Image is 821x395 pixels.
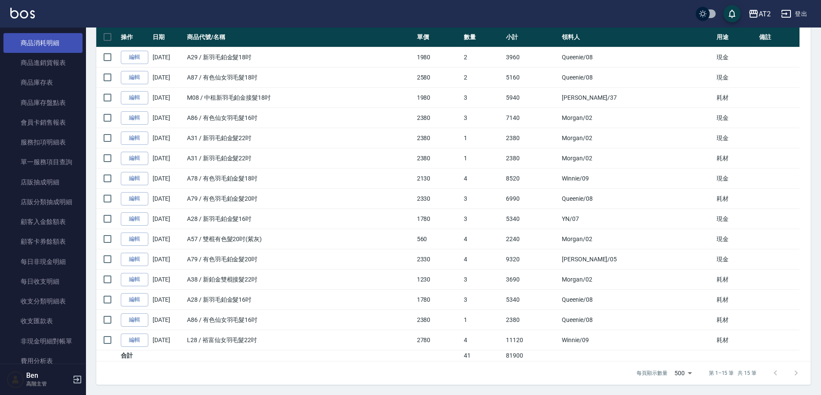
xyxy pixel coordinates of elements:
[3,113,83,132] a: 會員卡銷售報表
[121,172,148,185] a: 編輯
[121,51,148,64] a: 編輯
[415,330,462,350] td: 2780
[150,108,185,128] td: [DATE]
[462,290,504,310] td: 3
[415,108,462,128] td: 2380
[415,27,462,47] th: 單價
[462,269,504,290] td: 3
[3,331,83,351] a: 非現金明細對帳單
[415,168,462,189] td: 2130
[714,108,757,128] td: 現金
[150,330,185,350] td: [DATE]
[121,233,148,246] a: 編輯
[714,310,757,330] td: 耗材
[504,47,560,67] td: 3960
[462,128,504,148] td: 1
[714,330,757,350] td: 耗材
[185,47,415,67] td: A29 / 新羽毛鉑金髮18吋
[560,330,714,350] td: Winnie /09
[462,108,504,128] td: 3
[415,269,462,290] td: 1230
[462,88,504,108] td: 3
[185,128,415,148] td: A31 / 新羽毛鉑金髮22吋
[714,47,757,67] td: 現金
[504,310,560,330] td: 2380
[757,27,800,47] th: 備註
[714,209,757,229] td: 現金
[3,212,83,232] a: 顧客入金餘額表
[560,209,714,229] td: YN /07
[560,128,714,148] td: Morgan /02
[560,229,714,249] td: Morgan /02
[560,310,714,330] td: Queenie /08
[150,168,185,189] td: [DATE]
[671,361,695,385] div: 500
[3,192,83,212] a: 店販分類抽成明細
[504,189,560,209] td: 6990
[3,93,83,113] a: 商品庫存盤點表
[560,290,714,310] td: Queenie /08
[714,88,757,108] td: 耗材
[3,152,83,172] a: 單一服務項目查詢
[462,27,504,47] th: 數量
[3,351,83,371] a: 費用分析表
[121,253,148,266] a: 編輯
[560,269,714,290] td: Morgan /02
[462,67,504,88] td: 2
[462,148,504,168] td: 1
[121,212,148,226] a: 編輯
[185,330,415,350] td: L28 / 裕富仙女羽毛髮22吋
[185,310,415,330] td: A86 / 有色仙女羽毛髮16吋
[121,91,148,104] a: 編輯
[121,152,148,165] a: 編輯
[121,334,148,347] a: 編輯
[415,47,462,67] td: 1980
[121,111,148,125] a: 編輯
[3,252,83,272] a: 每日非現金明細
[3,73,83,92] a: 商品庫存表
[504,27,560,47] th: 小計
[462,47,504,67] td: 2
[714,269,757,290] td: 耗材
[3,232,83,251] a: 顧客卡券餘額表
[185,189,415,209] td: A79 / 有色羽毛鉑金髮20吋
[3,172,83,192] a: 店販抽成明細
[504,88,560,108] td: 5940
[415,189,462,209] td: 2330
[415,310,462,330] td: 2380
[759,9,771,19] div: AT2
[504,209,560,229] td: 5340
[504,249,560,269] td: 9320
[150,67,185,88] td: [DATE]
[150,189,185,209] td: [DATE]
[723,5,741,22] button: save
[504,290,560,310] td: 5340
[3,272,83,291] a: 每日收支明細
[415,67,462,88] td: 2580
[745,5,774,23] button: AT2
[26,371,70,380] h5: Ben
[462,168,504,189] td: 4
[714,229,757,249] td: 現金
[462,330,504,350] td: 4
[714,290,757,310] td: 耗材
[185,148,415,168] td: A31 / 新羽毛鉑金髮22吋
[415,128,462,148] td: 2380
[504,108,560,128] td: 7140
[560,148,714,168] td: Morgan /02
[560,67,714,88] td: Queenie /08
[504,168,560,189] td: 8520
[714,27,757,47] th: 用途
[121,273,148,286] a: 編輯
[185,209,415,229] td: A28 / 新羽毛鉑金髮16吋
[504,67,560,88] td: 5160
[778,6,811,22] button: 登出
[415,249,462,269] td: 2330
[3,33,83,53] a: 商品消耗明細
[150,27,185,47] th: 日期
[121,71,148,84] a: 編輯
[150,290,185,310] td: [DATE]
[504,269,560,290] td: 3690
[3,291,83,311] a: 收支分類明細表
[185,269,415,290] td: A38 / 新鉑金雙棍接髮22吋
